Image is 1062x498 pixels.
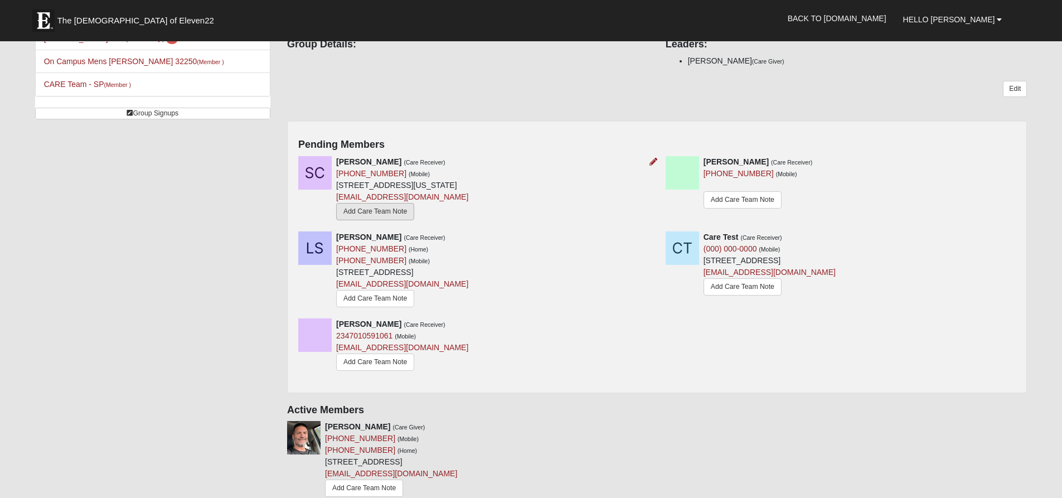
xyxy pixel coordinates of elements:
div: [STREET_ADDRESS] [704,231,836,298]
a: Add Care Team Note [704,278,782,296]
small: (Home) [409,246,428,253]
h4: Active Members [287,404,1027,417]
a: [EMAIL_ADDRESS][DOMAIN_NAME] [325,469,457,478]
a: [PHONE_NUMBER] [336,244,406,253]
a: [EMAIL_ADDRESS][DOMAIN_NAME] [336,192,468,201]
div: [STREET_ADDRESS][US_STATE] [336,156,468,223]
span: Hello [PERSON_NAME] [903,15,995,24]
a: Hello [PERSON_NAME] [895,6,1011,33]
a: The [DEMOGRAPHIC_DATA] of Eleven22 [27,4,250,32]
a: Add Care Team Note [336,354,414,371]
a: Edit [1003,81,1027,97]
small: (Mobile) [397,436,419,442]
span: The [DEMOGRAPHIC_DATA] of Eleven22 [57,15,214,26]
div: [STREET_ADDRESS] [336,231,468,310]
small: (Care Receiver) [404,159,445,166]
a: Back to [DOMAIN_NAME] [779,4,895,32]
a: (000) 000-0000 [704,244,757,253]
strong: [PERSON_NAME] [325,422,390,431]
a: [PHONE_NUMBER] [336,169,406,178]
a: Group Signups [35,108,270,119]
small: (Care Receiver) [404,321,445,328]
img: Eleven22 logo [32,9,55,32]
small: (Care Giver) [392,424,425,431]
a: [EMAIL_ADDRESS][DOMAIN_NAME] [336,279,468,288]
h4: Pending Members [298,139,1016,151]
a: [PHONE_NUMBER] [325,446,395,455]
a: Add Care Team Note [336,290,414,307]
small: (Home) [397,447,417,454]
a: [EMAIL_ADDRESS][DOMAIN_NAME] [704,268,836,277]
a: Add Care Team Note [704,191,782,209]
small: (Care Receiver) [740,234,782,241]
small: (Mobile) [409,171,430,177]
a: On Campus Mens [PERSON_NAME] 32250(Member ) [44,57,224,66]
a: [PHONE_NUMBER] [336,256,406,265]
small: (Care Receiver) [404,234,445,241]
strong: [PERSON_NAME] [704,157,769,166]
small: (Mobile) [409,258,430,264]
h4: Leaders: [666,38,1027,51]
h4: Group Details: [287,38,649,51]
small: (Mobile) [776,171,797,177]
strong: [PERSON_NAME] [336,233,401,241]
small: (Care Receiver) [771,159,812,166]
small: (Mobile) [759,246,780,253]
a: [PHONE_NUMBER] [704,169,774,178]
a: CARE Team - SP(Member ) [44,80,131,89]
li: [PERSON_NAME] [688,55,1027,67]
small: (Member ) [197,59,224,65]
small: (Member ) [104,81,131,88]
a: 2347010591061 [336,331,392,340]
strong: [PERSON_NAME] [336,320,401,328]
small: (Mobile) [395,333,416,340]
small: (Care Giver) [752,58,784,65]
a: Add Care Team Note [336,203,414,220]
a: [EMAIL_ADDRESS][DOMAIN_NAME] [336,343,468,352]
strong: [PERSON_NAME] [336,157,401,166]
a: [PHONE_NUMBER] [325,434,395,443]
strong: Care Test [704,233,739,241]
